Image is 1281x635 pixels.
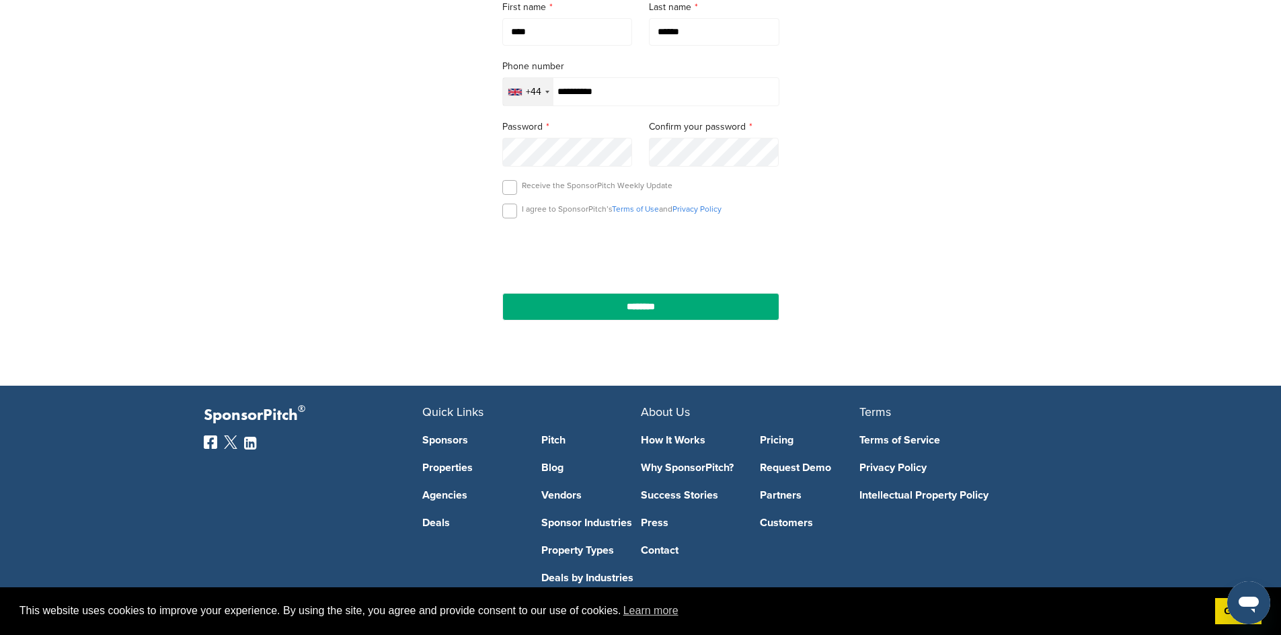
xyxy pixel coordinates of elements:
[502,59,779,74] label: Phone number
[760,435,859,446] a: Pricing
[641,517,740,528] a: Press
[541,573,641,583] a: Deals by Industries
[422,517,522,528] a: Deals
[422,490,522,501] a: Agencies
[641,462,740,473] a: Why SponsorPitch?
[526,87,541,97] div: +44
[859,462,1058,473] a: Privacy Policy
[541,462,641,473] a: Blog
[298,400,305,417] span: ®
[760,462,859,473] a: Request Demo
[204,406,422,425] p: SponsorPitch
[641,545,740,556] a: Contact
[641,490,740,501] a: Success Stories
[760,490,859,501] a: Partners
[612,204,659,214] a: Terms of Use
[204,435,217,449] img: Facebook
[649,120,779,134] label: Confirm your password
[1227,581,1270,624] iframe: Button to launch messaging window
[422,435,522,446] a: Sponsors
[522,204,722,214] p: I agree to SponsorPitch’s and
[422,462,522,473] a: Properties
[641,435,740,446] a: How It Works
[502,120,633,134] label: Password
[422,405,483,419] span: Quick Links
[641,405,690,419] span: About Us
[20,601,1204,621] span: This website uses cookies to improve your experience. By using the site, you agree and provide co...
[760,517,859,528] a: Customers
[541,435,641,446] a: Pitch
[224,435,237,449] img: Twitter
[859,435,1058,446] a: Terms of Service
[1215,598,1261,625] a: dismiss cookie message
[672,204,722,214] a: Privacy Policy
[541,545,641,556] a: Property Types
[541,517,641,528] a: Sponsor Industries
[564,234,717,273] iframe: reCAPTCHA
[859,490,1058,501] a: Intellectual Property Policy
[859,405,891,419] span: Terms
[522,180,672,191] p: Receive the SponsorPitch Weekly Update
[621,601,681,621] a: learn more about cookies
[503,78,553,105] div: Selected country
[541,490,641,501] a: Vendors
